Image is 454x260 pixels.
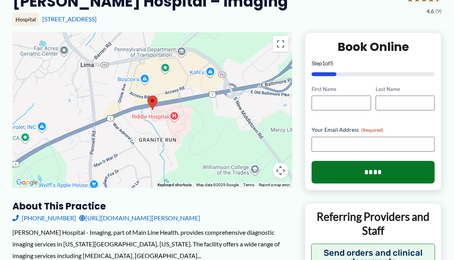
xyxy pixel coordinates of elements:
[158,182,192,188] button: Keyboard shortcuts
[312,61,435,66] p: Step of
[259,183,290,187] a: Report a map error
[12,200,292,212] h3: About this practice
[322,60,325,66] span: 1
[361,127,383,133] span: (Required)
[312,86,371,93] label: First Name
[273,163,288,178] button: Map camera controls
[312,126,435,134] label: Your Email Address
[79,212,200,224] a: [URL][DOMAIN_NAME][PERSON_NAME]
[426,6,434,16] span: 4.6
[243,183,254,187] a: Terms (opens in new tab)
[14,178,40,188] img: Google
[273,36,288,52] button: Toggle fullscreen view
[435,6,442,16] span: (9)
[312,39,435,54] h2: Book Online
[42,15,97,23] a: [STREET_ADDRESS]
[196,183,239,187] span: Map data ©2025 Google
[376,86,435,93] label: Last Name
[14,178,40,188] a: Open this area in Google Maps (opens a new window)
[12,212,76,224] a: [PHONE_NUMBER]
[311,209,435,238] p: Referring Providers and Staff
[12,13,39,26] div: Hospital
[330,60,333,66] span: 5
